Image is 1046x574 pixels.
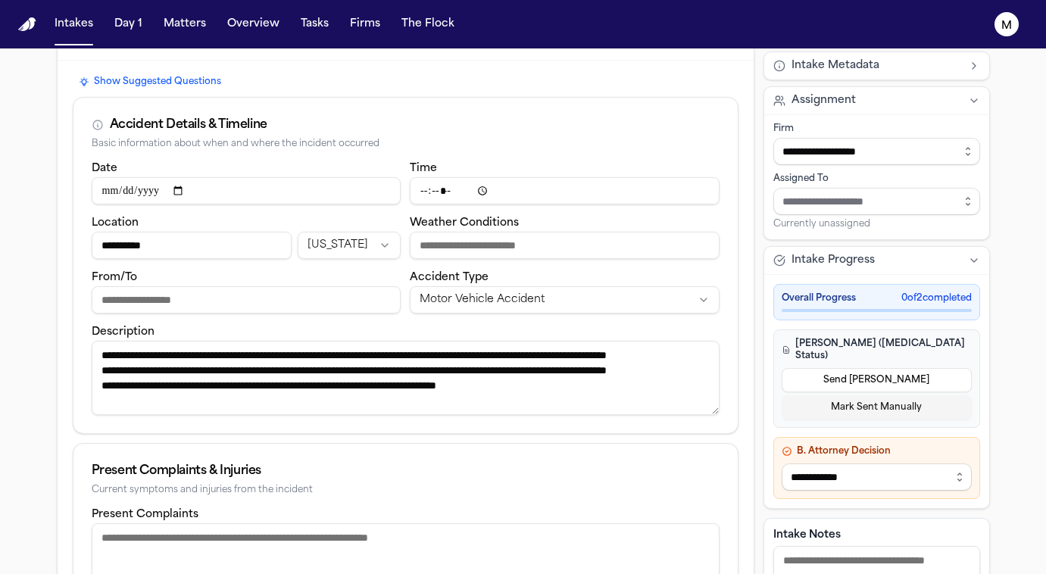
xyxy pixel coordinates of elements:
[92,462,720,480] div: Present Complaints & Injuries
[92,217,139,229] label: Location
[18,17,36,32] img: Finch Logo
[344,11,386,38] button: Firms
[108,11,148,38] button: Day 1
[773,528,980,543] label: Intake Notes
[764,247,989,274] button: Intake Progress
[221,11,286,38] button: Overview
[92,509,198,520] label: Present Complaints
[901,292,972,304] span: 0 of 2 completed
[773,123,980,135] div: Firm
[395,11,461,38] button: The Flock
[782,338,972,362] h4: [PERSON_NAME] ([MEDICAL_DATA] Status)
[92,286,401,314] input: From/To destination
[782,395,972,420] button: Mark Sent Manually
[792,58,879,73] span: Intake Metadata
[92,232,292,259] input: Incident location
[792,93,856,108] span: Assignment
[764,87,989,114] button: Assignment
[18,17,36,32] a: Home
[782,445,972,457] h4: B. Attorney Decision
[410,232,720,259] input: Weather conditions
[764,52,989,80] button: Intake Metadata
[295,11,335,38] button: Tasks
[48,11,99,38] button: Intakes
[773,188,980,215] input: Assign to staff member
[410,163,437,174] label: Time
[92,341,720,415] textarea: Incident description
[92,485,720,496] div: Current symptoms and injuries from the incident
[92,139,720,150] div: Basic information about when and where the incident occurred
[782,292,856,304] span: Overall Progress
[410,217,519,229] label: Weather Conditions
[110,116,267,134] div: Accident Details & Timeline
[773,218,870,230] span: Currently unassigned
[773,173,980,185] div: Assigned To
[782,368,972,392] button: Send [PERSON_NAME]
[92,272,137,283] label: From/To
[92,326,155,338] label: Description
[73,73,227,91] button: Show Suggested Questions
[792,253,875,268] span: Intake Progress
[92,177,401,204] input: Incident date
[410,272,489,283] label: Accident Type
[92,163,117,174] label: Date
[410,177,720,204] input: Incident time
[298,232,401,259] button: Incident state
[158,11,212,38] button: Matters
[773,138,980,165] input: Select firm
